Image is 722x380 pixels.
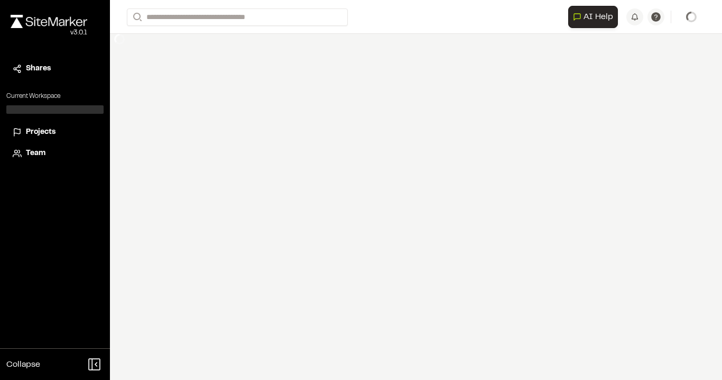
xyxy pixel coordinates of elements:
[13,63,97,75] a: Shares
[6,358,40,371] span: Collapse
[13,148,97,159] a: Team
[26,148,45,159] span: Team
[11,15,87,28] img: rebrand.png
[13,126,97,138] a: Projects
[26,126,55,138] span: Projects
[26,63,51,75] span: Shares
[568,6,618,28] button: Open AI Assistant
[568,6,622,28] div: Open AI Assistant
[584,11,613,23] span: AI Help
[6,92,104,101] p: Current Workspace
[127,8,146,26] button: Search
[11,28,87,38] div: Oh geez...please don't...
